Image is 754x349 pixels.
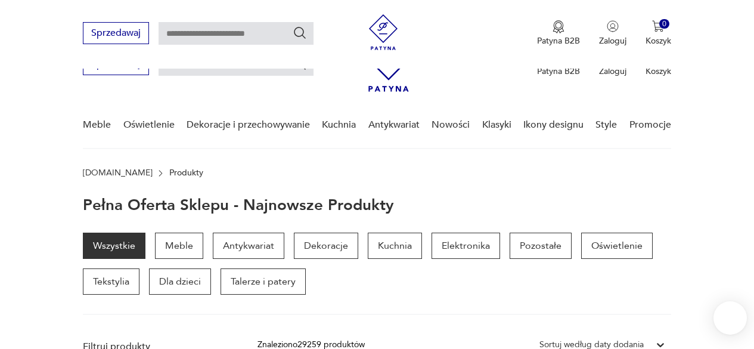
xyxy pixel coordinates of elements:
[83,102,111,148] a: Meble
[646,66,671,77] p: Koszyk
[629,102,671,148] a: Promocje
[83,197,394,214] h1: Pełna oferta sklepu - najnowsze produkty
[213,233,284,259] a: Antykwariat
[221,268,306,295] a: Talerze i patery
[599,35,626,47] p: Zaloguj
[537,66,580,77] p: Patyna B2B
[83,22,149,44] button: Sprzedawaj
[581,233,653,259] a: Oświetlenie
[432,233,500,259] a: Elektronika
[293,26,307,40] button: Szukaj
[553,20,564,33] img: Ikona medalu
[510,233,572,259] a: Pozostałe
[523,102,584,148] a: Ikony designu
[368,233,422,259] a: Kuchnia
[537,20,580,47] a: Ikona medaluPatyna B2B
[123,102,175,148] a: Oświetlenie
[365,14,401,50] img: Patyna - sklep z meblami i dekoracjami vintage
[652,20,664,32] img: Ikona koszyka
[713,301,747,335] iframe: Smartsupp widget button
[83,268,139,295] a: Tekstylia
[83,168,153,178] a: [DOMAIN_NAME]
[482,102,511,148] a: Klasyki
[646,20,671,47] button: 0Koszyk
[83,30,149,38] a: Sprzedawaj
[169,168,203,178] p: Produkty
[322,102,356,148] a: Kuchnia
[537,35,580,47] p: Patyna B2B
[294,233,358,259] a: Dekoracje
[83,61,149,69] a: Sprzedawaj
[595,102,617,148] a: Style
[537,20,580,47] button: Patyna B2B
[368,102,420,148] a: Antykwariat
[83,233,145,259] a: Wszystkie
[599,20,626,47] button: Zaloguj
[607,20,619,32] img: Ikonka użytkownika
[599,66,626,77] p: Zaloguj
[149,268,211,295] a: Dla dzieci
[659,19,669,29] div: 0
[155,233,203,259] a: Meble
[187,102,310,148] a: Dekoracje i przechowywanie
[646,35,671,47] p: Koszyk
[432,102,470,148] a: Nowości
